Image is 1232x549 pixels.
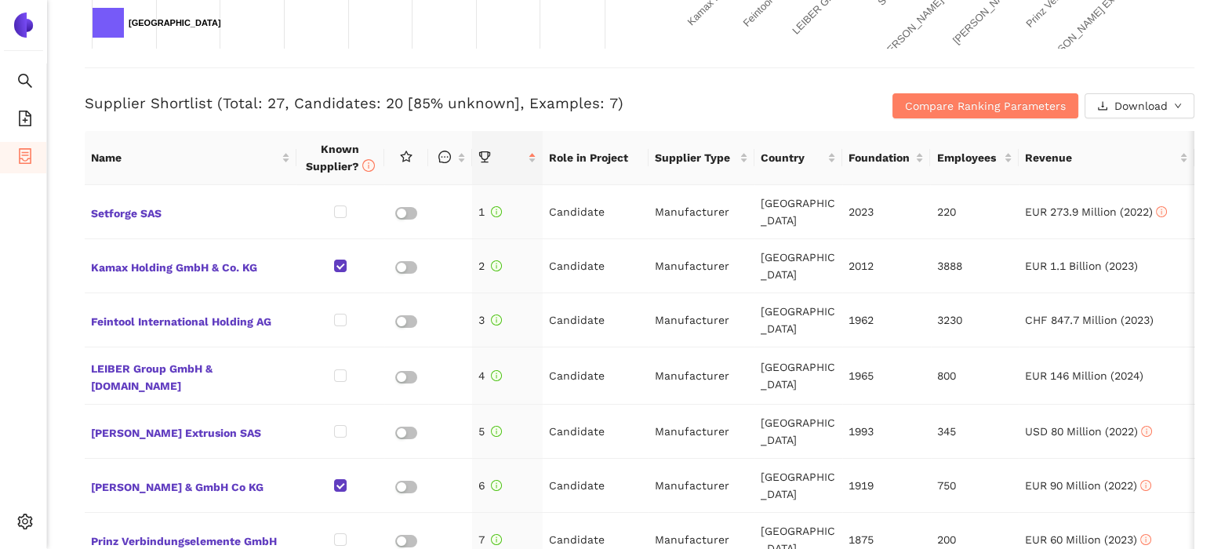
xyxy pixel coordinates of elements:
td: Candidate [543,239,649,293]
th: this column's title is Foundation,this column is sortable [842,131,930,185]
td: Candidate [543,185,649,239]
span: message [438,151,451,163]
span: info-circle [491,480,502,491]
td: 345 [931,405,1019,459]
th: this column's title is Supplier Type,this column is sortable [649,131,754,185]
span: EUR 60 Million (2023) [1025,533,1151,546]
span: down [1174,102,1182,111]
td: 2023 [842,185,930,239]
span: EUR 1.1 Billion (2023) [1025,260,1138,272]
td: Manufacturer [649,405,754,459]
span: Kamax Holding GmbH & Co. KG [91,256,290,276]
th: this column's title is Revenue,this column is sortable [1019,131,1195,185]
td: 220 [931,185,1019,239]
td: 750 [931,459,1019,513]
span: EUR 90 Million (2022) [1025,479,1151,492]
span: info-circle [491,260,502,271]
span: Revenue [1025,149,1177,166]
span: Feintool International Holding AG [91,310,290,330]
span: Country [761,149,824,166]
td: [GEOGRAPHIC_DATA] [754,347,842,405]
img: Logo [11,13,36,38]
td: Candidate [543,293,649,347]
span: [PERSON_NAME] & GmbH Co KG [91,475,290,496]
span: trophy [478,151,491,163]
td: 800 [931,347,1019,405]
span: EUR 273.9 Million (2022) [1025,205,1167,218]
span: setting [17,508,33,540]
td: 1965 [842,347,930,405]
span: LEIBER Group GmbH & [DOMAIN_NAME] [91,357,290,394]
td: Manufacturer [649,293,754,347]
span: info-circle [1140,480,1151,491]
span: 6 [478,479,502,492]
td: 3230 [931,293,1019,347]
span: Compare Ranking Parameters [905,97,1066,115]
span: download [1097,100,1108,113]
td: 1962 [842,293,930,347]
span: EUR 146 Million (2024) [1025,369,1143,382]
td: Candidate [543,405,649,459]
span: container [17,143,33,174]
span: Foundation [849,149,912,166]
td: 1993 [842,405,930,459]
button: downloadDownloaddown [1085,93,1194,118]
span: 2 [478,260,502,272]
span: search [17,67,33,99]
td: [GEOGRAPHIC_DATA] [754,185,842,239]
span: star [400,151,412,163]
span: CHF 847.7 Million (2023) [1025,314,1154,326]
h3: Supplier Shortlist (Total: 27, Candidates: 20 [85% unknown], Examples: 7) [85,93,824,114]
td: [GEOGRAPHIC_DATA] [754,405,842,459]
td: Manufacturer [649,459,754,513]
td: Manufacturer [649,239,754,293]
span: info-circle [491,206,502,217]
span: Download [1114,97,1168,115]
td: 2012 [842,239,930,293]
td: Manufacturer [649,347,754,405]
td: Candidate [543,459,649,513]
span: info-circle [491,370,502,381]
span: USD 80 Million (2022) [1025,425,1152,438]
span: Supplier Type [655,149,736,166]
span: Setforge SAS [91,202,290,222]
span: info-circle [491,426,502,437]
span: info-circle [1140,534,1151,545]
span: [PERSON_NAME] Extrusion SAS [91,421,290,442]
span: info-circle [491,314,502,325]
td: Candidate [543,347,649,405]
td: 3888 [931,239,1019,293]
span: info-circle [362,159,375,172]
td: [GEOGRAPHIC_DATA] [754,459,842,513]
span: file-add [17,105,33,136]
span: info-circle [1156,206,1167,217]
span: 1 [478,205,502,218]
th: Role in Project [543,131,649,185]
th: this column's title is Name,this column is sortable [85,131,296,185]
span: Name [91,149,278,166]
th: this column's title is Employees,this column is sortable [930,131,1018,185]
th: this column is sortable [428,131,472,185]
span: Employees [936,149,1000,166]
text: [GEOGRAPHIC_DATA] [129,18,221,27]
td: [GEOGRAPHIC_DATA] [754,293,842,347]
span: 5 [478,425,502,438]
th: this column's title is Country,this column is sortable [754,131,842,185]
span: 7 [478,533,502,546]
span: info-circle [491,534,502,545]
td: [GEOGRAPHIC_DATA] [754,239,842,293]
span: 4 [478,369,502,382]
span: 3 [478,314,502,326]
span: info-circle [1141,426,1152,437]
button: Compare Ranking Parameters [892,93,1078,118]
span: Known Supplier? [306,143,375,173]
td: Manufacturer [649,185,754,239]
td: 1919 [842,459,930,513]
